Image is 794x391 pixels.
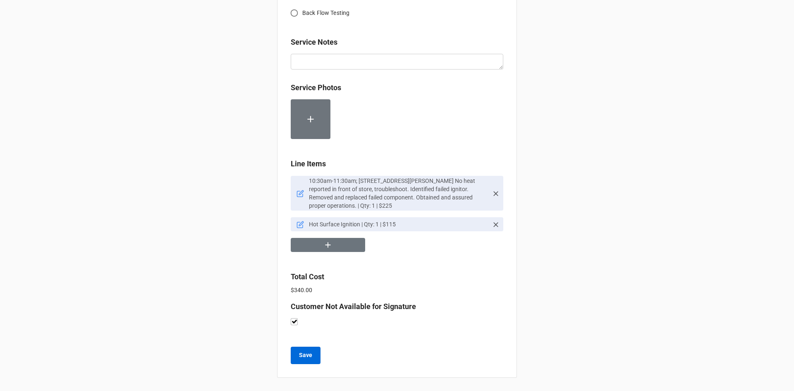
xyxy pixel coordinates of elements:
[291,158,326,170] label: Line Items
[291,347,320,364] button: Save
[309,177,488,210] p: 10:30am-11:30am; [STREET_ADDRESS][PERSON_NAME] No heat reported in front of store, troubleshoot. ...
[309,220,488,228] p: Hot Surface Ignition | Qty: 1 | $115
[291,286,503,294] p: $340.00
[302,9,349,17] span: Back Flow Testing
[291,82,341,94] label: Service Photos
[291,36,337,48] label: Service Notes
[291,301,416,312] label: Customer Not Available for Signature
[291,272,324,281] b: Total Cost
[299,351,312,360] b: Save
